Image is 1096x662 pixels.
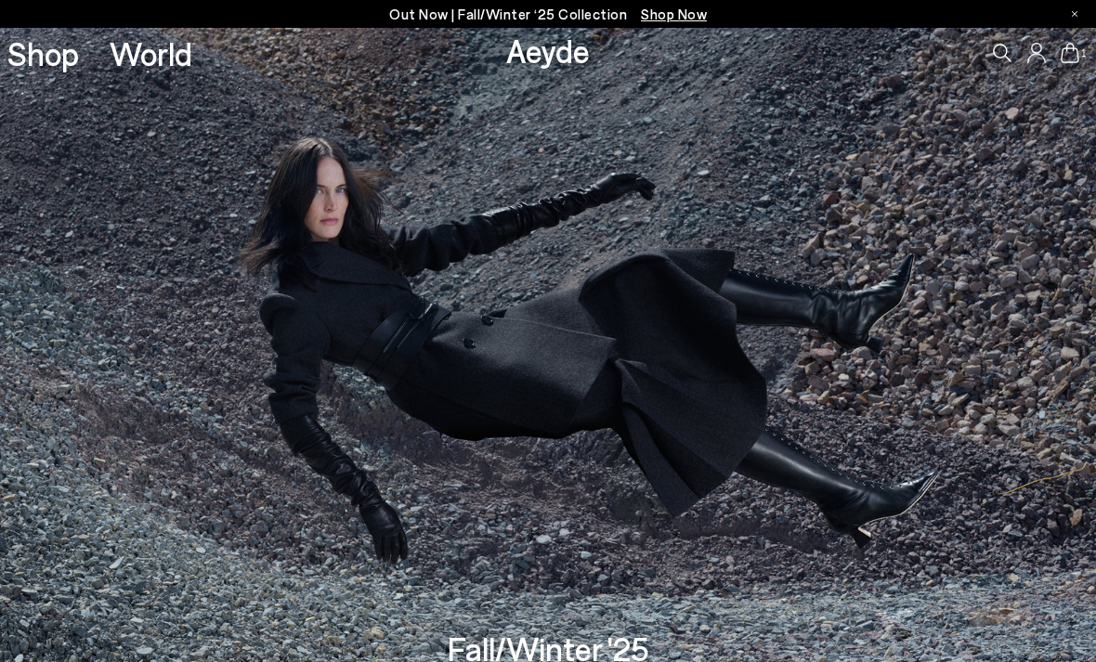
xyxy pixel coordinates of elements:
a: World [110,37,192,70]
a: Shop [7,37,79,70]
span: Navigate to /collections/new-in [641,6,707,22]
p: Out Now | Fall/Winter ‘25 Collection [389,3,707,26]
span: 1 [1079,48,1089,58]
a: Aeyde [506,31,590,70]
a: 1 [1061,43,1079,63]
